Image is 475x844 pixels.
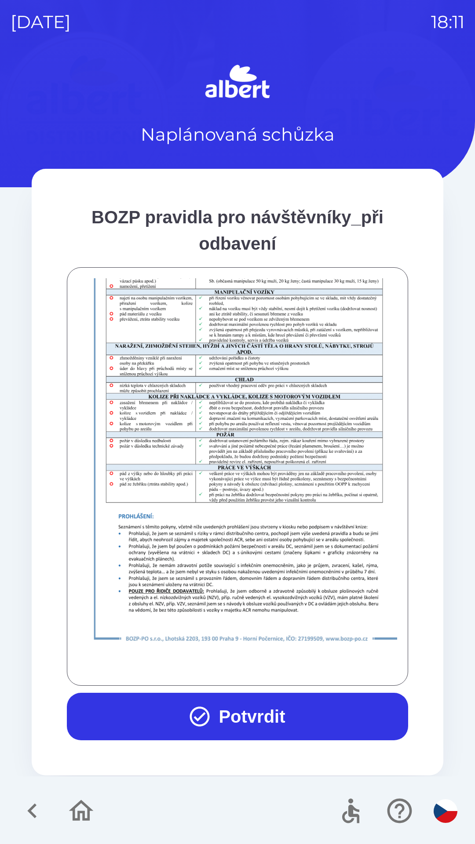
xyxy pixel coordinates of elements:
div: BOZP pravidla pro návštěvníky_při odbavení [67,204,408,257]
img: Logo [32,62,443,104]
img: t5iKY4Cocv4gECBCogIEgBgIECBAgQIAAAQIEDAQNECBAgAABAgQIECCwAh4EVRAgQIAAAQIECBAg4EHQAAECBAgQIECAAAEC... [78,168,419,650]
button: Potvrdit [67,693,408,740]
img: cs flag [434,799,457,823]
p: 18:11 [431,9,464,35]
p: Naplánovaná schůzka [141,121,335,148]
p: [DATE] [11,9,71,35]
